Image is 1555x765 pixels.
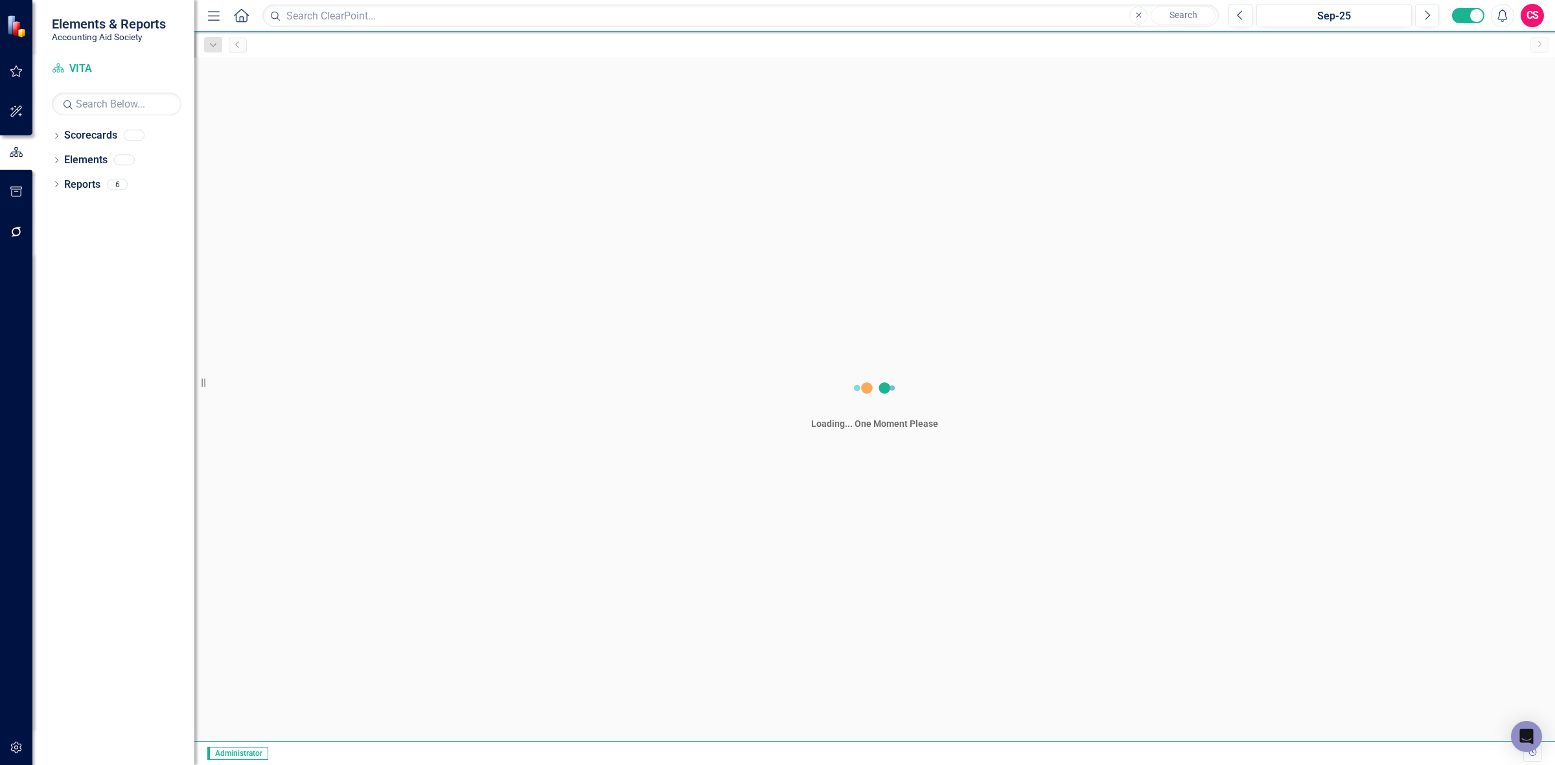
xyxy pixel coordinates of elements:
a: Reports [64,177,100,192]
img: ClearPoint Strategy [6,14,29,37]
a: Elements [64,153,108,168]
a: VITA [52,62,181,76]
span: Elements & Reports [52,16,166,32]
button: Sep-25 [1256,4,1412,27]
button: Search [1151,6,1215,25]
input: Search ClearPoint... [262,5,1219,27]
button: CS [1521,4,1544,27]
div: 6 [107,179,128,190]
small: Accounting Aid Society [52,32,166,42]
div: Sep-25 [1261,8,1407,24]
div: Loading... One Moment Please [811,417,938,430]
input: Search Below... [52,93,181,115]
span: Search [1169,10,1197,20]
span: Administrator [207,747,268,760]
a: Scorecards [64,128,117,143]
div: Open Intercom Messenger [1511,721,1542,752]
